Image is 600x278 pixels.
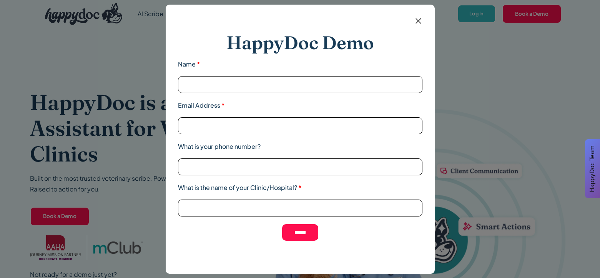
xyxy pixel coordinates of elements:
[178,183,422,192] label: What is the name of your Clinic/Hospital?
[226,32,374,54] h2: HappyDoc Demo
[178,60,422,69] label: Name
[178,142,422,151] label: What is your phone number?
[178,101,422,110] label: Email Address
[178,17,422,256] form: Email form 2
